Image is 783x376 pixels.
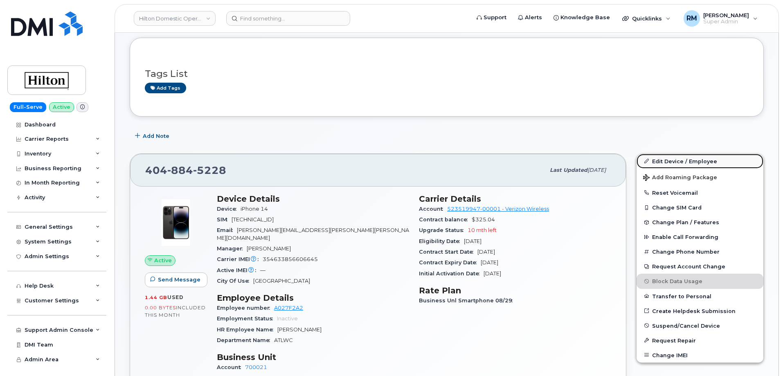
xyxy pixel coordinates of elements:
span: [PERSON_NAME][EMAIL_ADDRESS][PERSON_NAME][PERSON_NAME][DOMAIN_NAME] [217,227,409,241]
span: Carrier IMEI [217,256,263,262]
a: Alerts [512,9,548,26]
h3: Employee Details [217,293,409,303]
span: ATLWC [274,337,293,343]
span: included this month [145,304,206,318]
button: Suspend/Cancel Device [637,318,763,333]
button: Enable Call Forwarding [637,230,763,244]
span: [DATE] [464,238,482,244]
span: Email [217,227,237,233]
span: Department Name [217,337,274,343]
span: HR Employee Name [217,326,277,333]
button: Change IMEI [637,348,763,362]
span: SIM [217,216,232,223]
span: [GEOGRAPHIC_DATA] [253,278,310,284]
a: Support [471,9,512,26]
span: Employee number [217,305,274,311]
span: Contract balance [419,216,472,223]
span: [PERSON_NAME] [247,245,291,252]
span: 5228 [193,164,226,176]
span: 0.00 Bytes [145,305,176,311]
h3: Rate Plan [419,286,611,295]
span: Add Note [143,132,169,140]
span: Inactive [277,315,298,322]
button: Change Plan / Features [637,215,763,230]
span: Enable Call Forwarding [652,234,718,240]
span: [PERSON_NAME] [703,12,749,18]
span: 884 [167,164,193,176]
span: 10 mth left [468,227,497,233]
span: 404 [145,164,226,176]
a: 523519947-00001 - Verizon Wireless [447,206,549,212]
span: — [260,267,265,273]
button: Change SIM Card [637,200,763,215]
button: Send Message [145,272,207,287]
h3: Tags List [145,69,749,79]
span: RM [686,14,697,23]
button: Block Data Usage [637,274,763,288]
span: Change Plan / Features [652,219,719,225]
h3: Business Unit [217,352,409,362]
span: used [167,294,184,300]
button: Reset Voicemail [637,185,763,200]
button: Request Account Change [637,259,763,274]
span: Account [217,364,245,370]
a: A027F2A2 [274,305,303,311]
span: 354633856606645 [263,256,318,262]
a: Edit Device / Employee [637,154,763,169]
img: image20231002-3703462-njx0qo.jpeg [151,198,200,247]
div: Rachel Miller [678,10,763,27]
span: [DATE] [484,270,501,277]
button: Add Roaming Package [637,169,763,185]
span: Employment Status [217,315,277,322]
a: Hilton Domestic Operating Company Inc [134,11,216,26]
span: 1.44 GB [145,295,167,300]
span: Account [419,206,447,212]
span: [PERSON_NAME] [277,326,322,333]
button: Add Note [130,129,176,144]
span: Suspend/Cancel Device [652,322,720,329]
span: [TECHNICAL_ID] [232,216,274,223]
button: Transfer to Personal [637,289,763,304]
span: Business Unl Smartphone 08/29 [419,297,517,304]
input: Find something... [226,11,350,26]
button: Request Repair [637,333,763,348]
span: Quicklinks [632,15,662,22]
span: Active IMEI [217,267,260,273]
span: Eligibility Date [419,238,464,244]
h3: Carrier Details [419,194,611,204]
span: Alerts [525,14,542,22]
span: Contract Start Date [419,249,477,255]
span: Upgrade Status [419,227,468,233]
span: Contract Expiry Date [419,259,481,266]
a: Add tags [145,83,186,93]
span: [DATE] [587,167,606,173]
span: $325.04 [472,216,495,223]
span: iPhone 14 [241,206,268,212]
div: Quicklinks [616,10,676,27]
button: Change Phone Number [637,244,763,259]
span: Send Message [158,276,200,284]
span: Device [217,206,241,212]
h3: Device Details [217,194,409,204]
span: Last updated [550,167,587,173]
span: Active [154,257,172,264]
a: 700021 [245,364,267,370]
a: Create Helpdesk Submission [637,304,763,318]
span: Knowledge Base [560,14,610,22]
a: Knowledge Base [548,9,616,26]
span: City Of Use [217,278,253,284]
span: [DATE] [477,249,495,255]
iframe: Messenger Launcher [747,340,777,370]
span: [DATE] [481,259,498,266]
span: Support [484,14,506,22]
span: Initial Activation Date [419,270,484,277]
span: Add Roaming Package [643,174,717,182]
span: Manager [217,245,247,252]
span: Super Admin [703,18,749,25]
